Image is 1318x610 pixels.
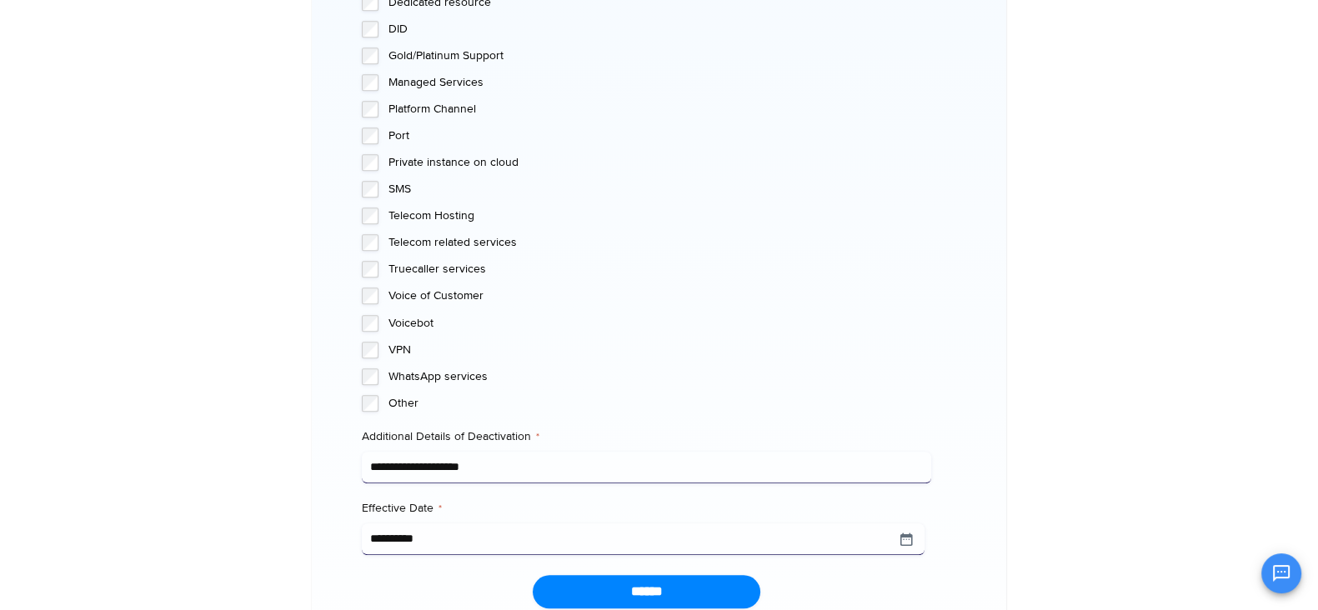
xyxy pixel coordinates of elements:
[1261,553,1301,593] button: Open chat
[388,154,931,171] label: Private instance on cloud
[388,47,931,64] label: Gold/Platinum Support
[388,287,931,304] label: Voice of Customer
[388,21,931,37] label: DID
[388,395,931,412] label: Other
[388,74,931,91] label: Managed Services
[388,101,931,117] label: Platform Channel
[388,234,931,251] label: Telecom related services
[388,127,931,144] label: Port
[388,207,931,224] label: Telecom Hosting
[388,315,931,332] label: Voicebot
[362,428,931,445] label: Additional Details of Deactivation
[388,261,931,277] label: Truecaller services
[388,342,931,358] label: VPN
[388,368,931,385] label: WhatsApp services
[388,181,931,197] label: SMS
[362,500,931,517] label: Effective Date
